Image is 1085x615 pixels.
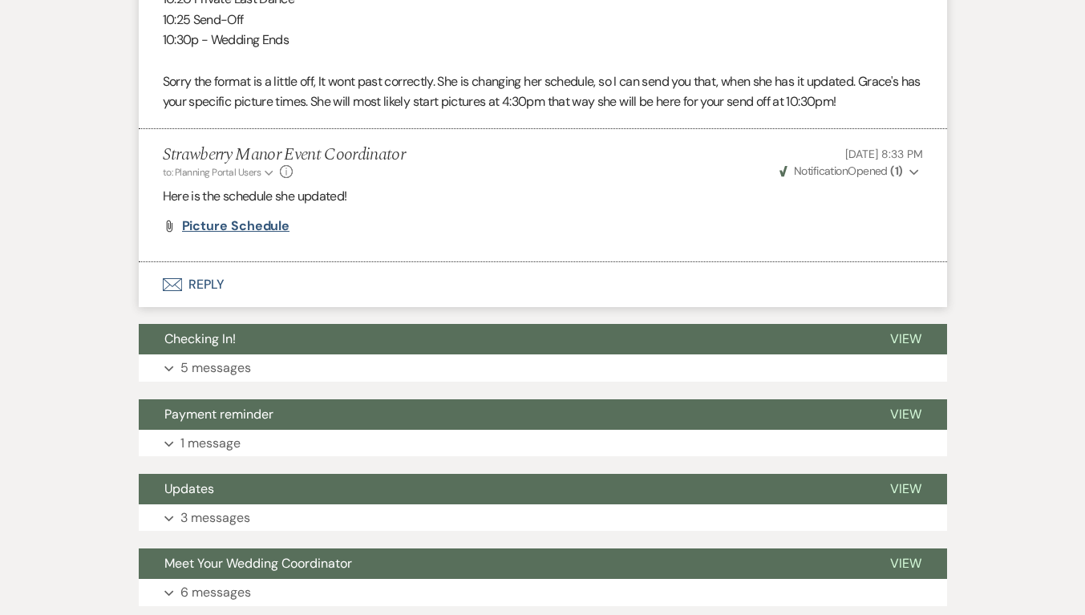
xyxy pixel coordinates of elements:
[890,480,921,497] span: View
[890,555,921,572] span: View
[139,399,864,430] button: Payment reminder
[794,164,848,178] span: Notification
[864,474,947,504] button: View
[163,165,277,180] button: to: Planning Portal Users
[139,324,864,354] button: Checking In!
[845,147,922,161] span: [DATE] 8:33 PM
[182,220,290,233] a: Picture Schedule
[163,166,261,179] span: to: Planning Portal Users
[864,399,947,430] button: View
[164,406,273,423] span: Payment reminder
[139,548,864,579] button: Meet Your Wedding Coordinator
[180,508,250,528] p: 3 messages
[139,579,947,606] button: 6 messages
[864,548,947,579] button: View
[163,31,289,48] span: 10:30p - Wedding Ends
[890,330,921,347] span: View
[139,354,947,382] button: 5 messages
[163,186,923,207] p: Here is the schedule she updated!
[163,11,244,28] span: 10:25 Send-Off
[163,71,923,112] p: Sorry the format is a little off, It wont past correctly. She is changing her schedule, so I can ...
[139,430,947,457] button: 1 message
[777,163,923,180] button: NotificationOpened (1)
[139,474,864,504] button: Updates
[182,217,290,234] span: Picture Schedule
[180,582,251,603] p: 6 messages
[139,262,947,307] button: Reply
[180,433,241,454] p: 1 message
[164,330,236,347] span: Checking In!
[163,145,406,165] h5: Strawberry Manor Event Coordinator
[864,324,947,354] button: View
[890,164,902,178] strong: ( 1 )
[180,358,251,378] p: 5 messages
[779,164,903,178] span: Opened
[139,504,947,532] button: 3 messages
[890,406,921,423] span: View
[164,480,214,497] span: Updates
[164,555,352,572] span: Meet Your Wedding Coordinator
